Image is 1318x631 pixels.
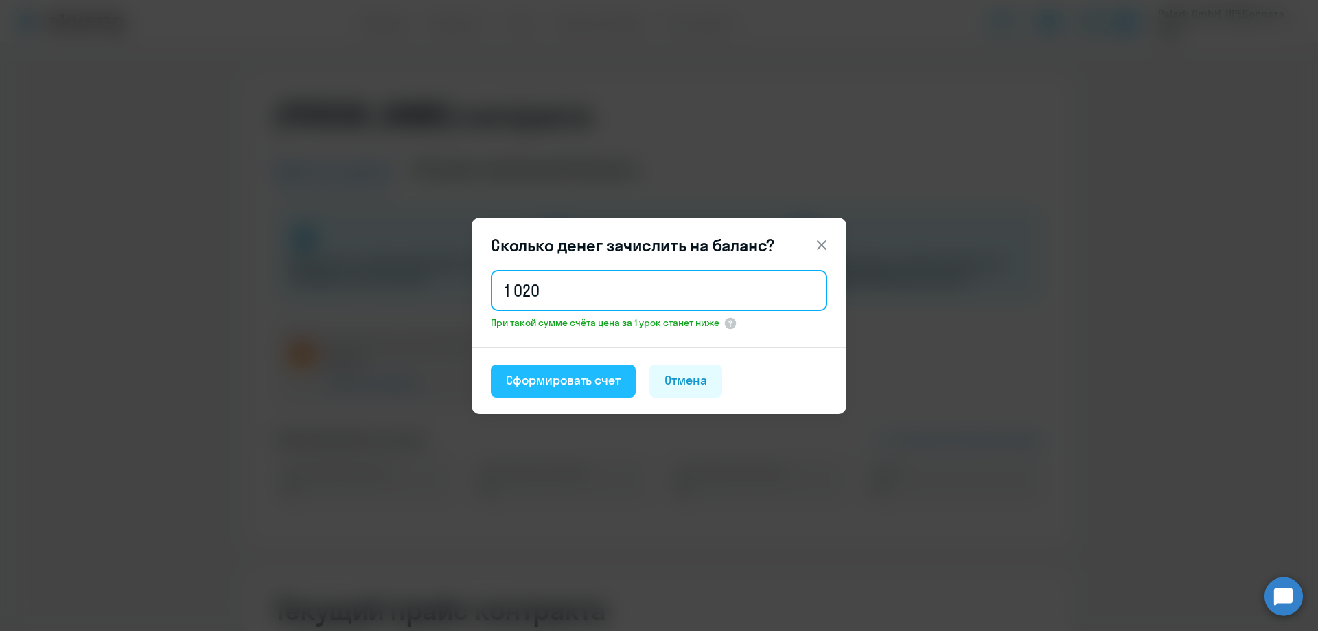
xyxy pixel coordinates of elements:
button: Сформировать счет [491,365,636,398]
button: Отмена [649,365,722,398]
input: 1 000 000 000 € [491,270,827,311]
header: Сколько денег зачислить на баланс? [472,234,846,256]
div: Сформировать счет [506,371,621,389]
span: При такой сумме счёта цена за 1 урок станет ниже [491,317,719,329]
div: Отмена [664,371,707,389]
